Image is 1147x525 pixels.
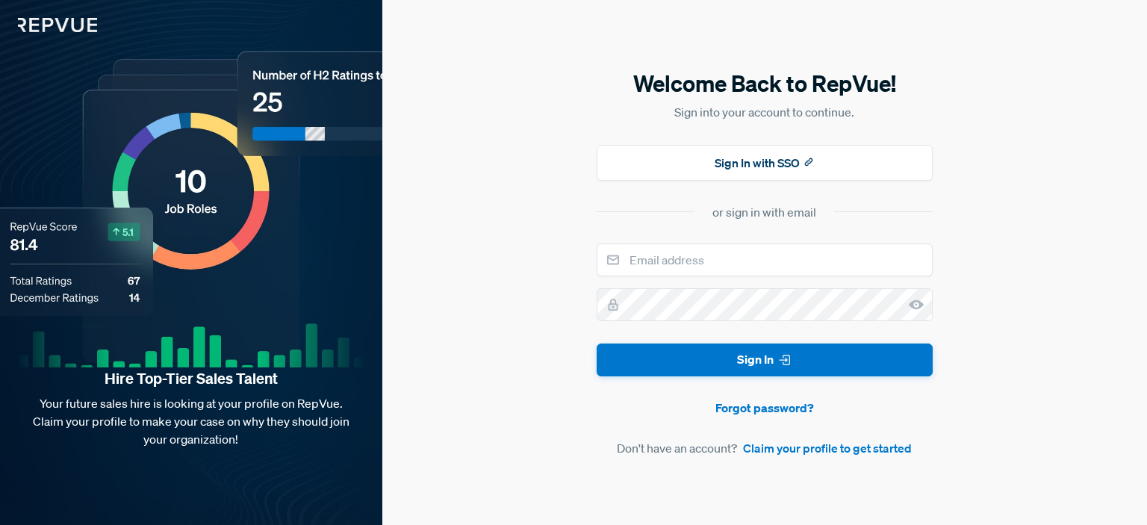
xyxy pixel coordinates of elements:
p: Sign into your account to continue. [597,103,933,121]
button: Sign In [597,344,933,377]
a: Claim your profile to get started [743,439,912,457]
div: or sign in with email [712,203,816,221]
strong: Hire Top-Tier Sales Talent [24,369,358,388]
article: Don't have an account? [597,439,933,457]
h5: Welcome Back to RepVue! [597,68,933,99]
p: Your future sales hire is looking at your profile on RepVue. Claim your profile to make your case... [24,394,358,448]
a: Forgot password? [597,399,933,417]
button: Sign In with SSO [597,145,933,181]
input: Email address [597,243,933,276]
